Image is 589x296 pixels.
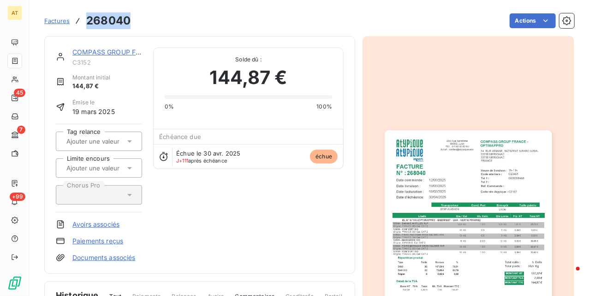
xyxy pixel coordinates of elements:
span: 100% [316,103,332,111]
input: Ajouter une valeur [65,137,158,145]
span: 7 [17,126,25,134]
span: Factures [44,17,70,24]
span: +99 [10,193,25,201]
a: 7 [7,127,22,142]
span: 144,87 € [209,64,287,91]
span: Émise le [72,98,115,107]
span: échue [310,150,338,163]
span: Montant initial [72,73,110,82]
a: Documents associés [72,253,136,262]
input: Ajouter une valeur [65,164,158,172]
a: COMPASS GROUP FRANCE - [72,48,163,56]
span: C3152 [72,59,142,66]
a: Paiements reçus [72,236,123,246]
span: 144,87 € [72,82,110,91]
span: 0% [165,103,174,111]
a: Factures [44,16,70,25]
span: J+111 [176,157,188,164]
span: 19 mars 2025 [72,107,115,116]
div: AT [7,6,22,20]
img: Logo LeanPay [7,276,22,290]
a: 45 [7,91,22,105]
a: Avoirs associés [72,220,119,229]
span: après échéance [176,158,227,163]
span: Échue le 30 avr. 2025 [176,150,240,157]
span: 45 [14,89,25,97]
h3: 268040 [86,12,131,29]
iframe: Intercom live chat [558,265,580,287]
span: Solde dû : [165,55,332,64]
span: Échéance due [159,133,201,140]
button: Actions [510,13,556,28]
